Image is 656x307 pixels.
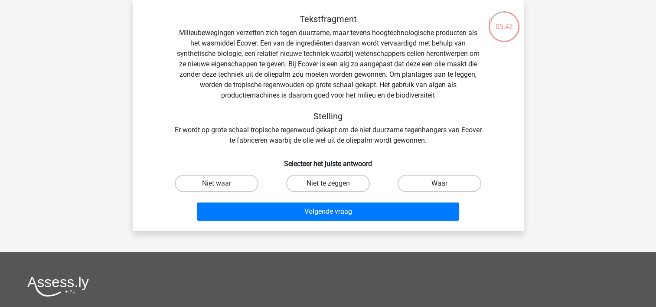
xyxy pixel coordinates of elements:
h5: Stelling [174,111,482,121]
label: Niet waar [175,175,258,192]
img: Assessly logo [27,276,89,297]
h5: Tekstfragment [174,14,482,24]
h6: Selecteer het juiste antwoord [147,153,510,168]
div: 05:42 [488,10,520,32]
label: Niet te zeggen [286,175,370,192]
label: Waar [398,175,481,192]
div: Milieubewegingen verzetten zich tegen duurzame, maar tevens hoogtechnologische producten als het ... [147,14,510,146]
button: Volgende vraag [197,202,459,221]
